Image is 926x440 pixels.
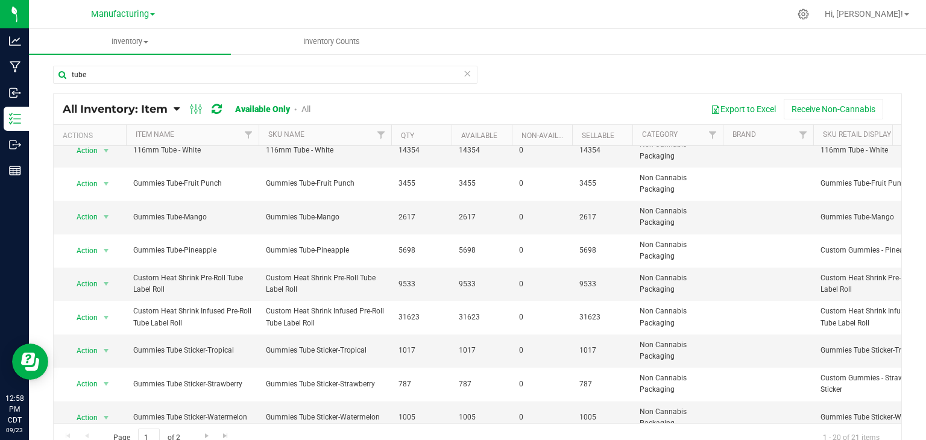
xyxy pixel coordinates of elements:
span: 1017 [459,345,505,356]
inline-svg: Manufacturing [9,61,21,73]
span: 5698 [459,245,505,256]
span: Inventory [29,36,231,47]
span: 0 [519,212,565,223]
iframe: Resource center [12,344,48,380]
span: Gummies Tube Sticker-Strawberry [266,379,384,390]
span: 1017 [579,345,625,356]
span: 3455 [398,178,444,189]
span: 0 [519,412,565,423]
span: Non Cannabis Packaging [640,139,716,162]
span: 0 [519,145,565,156]
a: Filter [793,125,813,145]
span: Hi, [PERSON_NAME]! [825,9,903,19]
a: Filter [239,125,259,145]
span: Non Cannabis Packaging [640,372,716,395]
span: 787 [579,379,625,390]
span: Action [66,142,98,159]
span: select [99,342,114,359]
span: Gummies Tube-Fruit Punch [266,178,384,189]
span: 14354 [459,145,505,156]
span: 1017 [398,345,444,356]
span: Gummies Tube Sticker-Strawberry [133,379,251,390]
a: Brand [732,130,756,139]
span: 0 [519,379,565,390]
span: 787 [398,379,444,390]
span: 0 [519,345,565,356]
span: Action [66,209,98,225]
inline-svg: Reports [9,165,21,177]
span: 0 [519,312,565,323]
a: Filter [703,125,723,145]
span: Action [66,242,98,259]
span: select [99,175,114,192]
inline-svg: Inbound [9,87,21,99]
span: 2617 [459,212,505,223]
span: Action [66,175,98,192]
span: 1005 [398,412,444,423]
span: select [99,142,114,159]
span: 14354 [398,145,444,156]
span: Gummies Tube Sticker-Tropical [266,345,384,356]
span: Custom Heat Shrink Infused Pre-Roll Tube Label Roll [133,306,251,328]
span: Non Cannabis Packaging [640,306,716,328]
span: Clear [463,66,471,81]
span: Inventory Counts [287,36,376,47]
a: Inventory [29,29,231,54]
span: All Inventory: Item [63,102,168,116]
span: 14354 [579,145,625,156]
div: Manage settings [796,8,811,20]
button: Export to Excel [703,99,784,119]
span: select [99,242,114,259]
span: 787 [459,379,505,390]
span: 9533 [459,278,505,290]
span: Action [66,342,98,359]
span: Action [66,409,98,426]
span: Gummies Tube-Pineapple [266,245,384,256]
inline-svg: Analytics [9,35,21,47]
span: 0 [519,178,565,189]
a: Non-Available [521,131,575,140]
span: Gummies Tube Sticker-Watermelon [266,412,384,423]
span: 0 [519,245,565,256]
span: Action [66,275,98,292]
span: 31623 [459,312,505,323]
span: 0 [519,278,565,290]
p: 12:58 PM CDT [5,393,24,426]
span: Custom Heat Shrink Pre-Roll Tube Label Roll [266,272,384,295]
span: 3455 [459,178,505,189]
a: All Inventory: Item [63,102,174,116]
a: SKU Name [268,130,304,139]
span: Custom Heat Shrink Infused Pre-Roll Tube Label Roll [266,306,384,328]
span: Custom Heat Shrink Pre-Roll Tube Label Roll [133,272,251,295]
a: Sellable [582,131,614,140]
span: select [99,409,114,426]
span: Non Cannabis Packaging [640,206,716,228]
span: 3455 [579,178,625,189]
span: Gummies Tube Sticker-Tropical [133,345,251,356]
span: 1005 [459,412,505,423]
span: Non Cannabis Packaging [640,339,716,362]
span: 5698 [579,245,625,256]
div: Actions [63,131,121,140]
a: SKU Retail Display Name [823,130,913,139]
span: Manufacturing [91,9,149,19]
span: Gummies Tube Sticker-Watermelon [133,412,251,423]
span: 31623 [579,312,625,323]
span: 31623 [398,312,444,323]
span: Non Cannabis Packaging [640,239,716,262]
span: Gummies Tube-Pineapple [133,245,251,256]
a: Available Only [235,104,290,114]
span: select [99,376,114,392]
span: 9533 [579,278,625,290]
span: 2617 [579,212,625,223]
input: Search Item Name, Retail Display Name, SKU, Part Number... [53,66,477,84]
span: Non Cannabis Packaging [640,172,716,195]
span: select [99,209,114,225]
span: 9533 [398,278,444,290]
inline-svg: Outbound [9,139,21,151]
span: Gummies Tube-Mango [133,212,251,223]
span: 116mm Tube - White [266,145,384,156]
a: Available [461,131,497,140]
a: Item Name [136,130,174,139]
span: Non Cannabis Packaging [640,406,716,429]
